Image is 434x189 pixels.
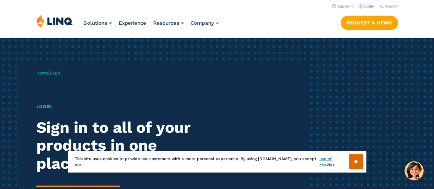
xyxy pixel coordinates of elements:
[385,4,398,9] span: Search
[191,20,214,26] span: Company
[153,20,179,26] span: Resources
[404,161,424,180] button: Hello, have a question? Let’s chat.
[191,20,219,26] a: Company
[68,151,366,173] div: This site uses cookies to provide our customers with a more personal experience. By using [DOMAIN...
[359,4,375,9] a: Login
[341,16,398,29] a: Request a Demo
[36,71,60,75] span: /
[36,119,203,173] h2: Sign in to all of your products in one place.
[84,20,107,26] span: Solutions
[84,14,219,37] nav: Primary Navigation
[50,71,60,75] span: Login
[84,20,112,26] a: Solutions
[119,20,146,26] a: Experience
[341,14,398,29] nav: Button Navigation
[319,156,349,168] a: use of cookies.
[36,71,48,75] a: Home
[153,20,184,26] a: Resources
[332,4,353,9] a: Support
[36,103,203,110] h1: Login
[36,14,73,27] img: LINQ | K‑12 Software
[380,4,398,9] button: Open Search Bar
